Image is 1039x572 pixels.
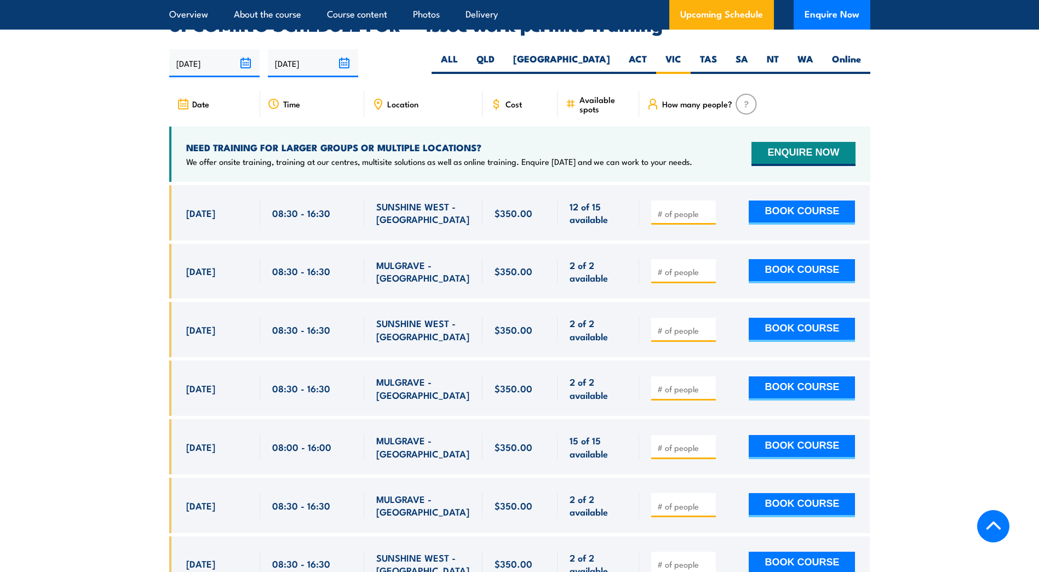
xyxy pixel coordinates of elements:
span: Time [283,99,300,108]
label: Online [823,53,870,74]
span: 08:30 - 16:30 [272,207,330,219]
span: 2 of 2 available [570,317,627,342]
button: ENQUIRE NOW [751,142,855,166]
p: We offer onsite training, training at our centres, multisite solutions as well as online training... [186,156,692,167]
label: NT [757,53,788,74]
span: [DATE] [186,323,215,336]
span: $350.00 [495,441,532,453]
span: 08:30 - 16:30 [272,557,330,570]
button: BOOK COURSE [749,435,855,459]
span: [DATE] [186,441,215,453]
span: 08:30 - 16:30 [272,323,330,336]
span: Cost [506,99,522,108]
span: 08:00 - 16:00 [272,441,331,453]
span: $350.00 [495,382,532,394]
span: [DATE] [186,557,215,570]
span: $350.00 [495,323,532,336]
span: 15 of 15 available [570,434,627,460]
span: MULGRAVE - [GEOGRAPHIC_DATA] [376,493,470,518]
input: # of people [657,266,712,277]
label: ACT [619,53,656,74]
input: To date [268,49,358,77]
input: # of people [657,501,712,512]
button: BOOK COURSE [749,318,855,342]
label: ALL [432,53,467,74]
span: MULGRAVE - [GEOGRAPHIC_DATA] [376,259,470,284]
label: [GEOGRAPHIC_DATA] [504,53,619,74]
span: $350.00 [495,207,532,219]
input: # of people [657,384,712,394]
input: # of people [657,442,712,453]
span: [DATE] [186,499,215,512]
input: # of people [657,325,712,336]
span: 2 of 2 available [570,375,627,401]
span: MULGRAVE - [GEOGRAPHIC_DATA] [376,375,470,401]
span: 08:30 - 16:30 [272,382,330,394]
input: From date [169,49,260,77]
button: BOOK COURSE [749,259,855,283]
label: WA [788,53,823,74]
button: BOOK COURSE [749,493,855,517]
h2: UPCOMING SCHEDULE FOR - "Issue work permits Training" [169,16,870,32]
span: 2 of 2 available [570,493,627,518]
span: $350.00 [495,499,532,512]
span: Date [192,99,209,108]
input: # of people [657,208,712,219]
span: How many people? [662,99,732,108]
span: $350.00 [495,265,532,277]
label: TAS [691,53,726,74]
button: BOOK COURSE [749,201,855,225]
span: $350.00 [495,557,532,570]
span: Location [387,99,418,108]
label: SA [726,53,757,74]
span: 08:30 - 16:30 [272,265,330,277]
span: 12 of 15 available [570,200,627,226]
span: Available spots [579,95,632,113]
span: [DATE] [186,382,215,394]
span: SUNSHINE WEST - [GEOGRAPHIC_DATA] [376,317,470,342]
span: [DATE] [186,265,215,277]
input: # of people [657,559,712,570]
button: BOOK COURSE [749,376,855,401]
span: 2 of 2 available [570,259,627,284]
h4: NEED TRAINING FOR LARGER GROUPS OR MULTIPLE LOCATIONS? [186,141,692,153]
span: MULGRAVE - [GEOGRAPHIC_DATA] [376,434,470,460]
span: [DATE] [186,207,215,219]
label: VIC [656,53,691,74]
span: SUNSHINE WEST - [GEOGRAPHIC_DATA] [376,200,470,226]
label: QLD [467,53,504,74]
span: 08:30 - 16:30 [272,499,330,512]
